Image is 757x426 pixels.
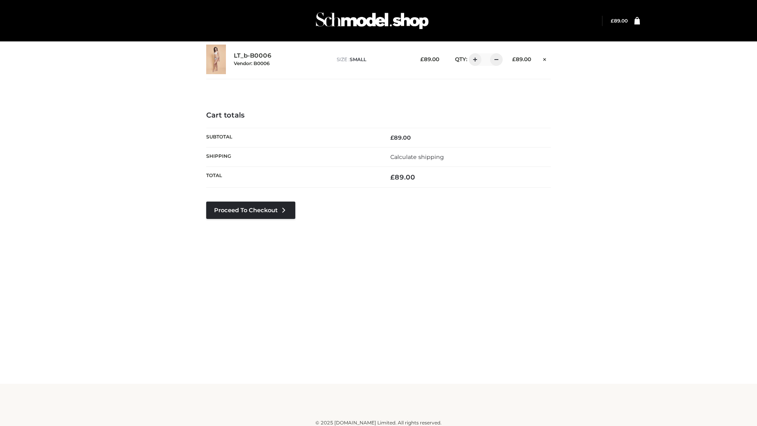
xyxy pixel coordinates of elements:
span: £ [390,173,395,181]
a: Calculate shipping [390,153,444,161]
a: Remove this item [539,53,551,64]
a: Proceed to Checkout [206,202,295,219]
bdi: 89.00 [420,56,439,62]
a: LT_b-B0006 [234,52,272,60]
small: Vendor: B0006 [234,60,270,66]
span: SMALL [350,56,366,62]
p: size : [337,56,408,63]
bdi: 89.00 [390,173,415,181]
th: Subtotal [206,128,378,147]
h4: Cart totals [206,111,551,120]
img: Schmodel Admin 964 [313,5,431,36]
th: Shipping [206,147,378,166]
bdi: 89.00 [390,134,411,141]
a: £89.00 [611,18,628,24]
span: £ [611,18,614,24]
bdi: 89.00 [512,56,531,62]
th: Total [206,167,378,188]
span: £ [390,134,394,141]
span: £ [512,56,516,62]
span: £ [420,56,424,62]
bdi: 89.00 [611,18,628,24]
img: LT_b-B0006 - SMALL [206,45,226,74]
div: QTY: [447,53,500,66]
